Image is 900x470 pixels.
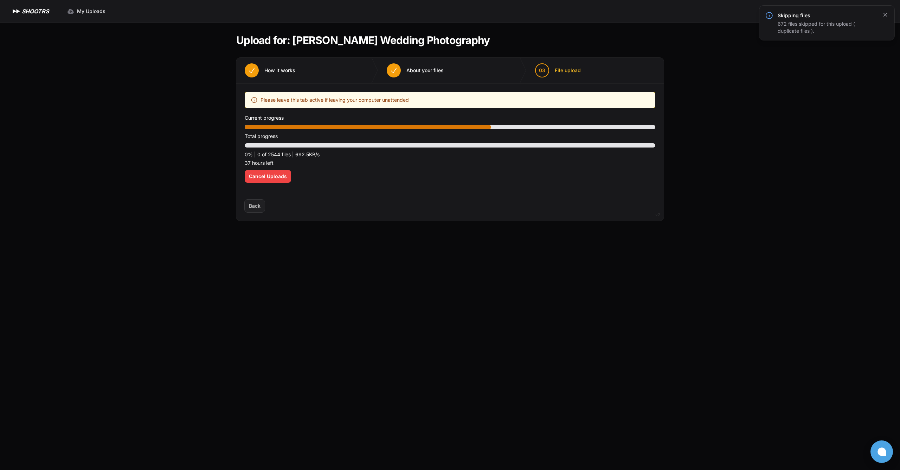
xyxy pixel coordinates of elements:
p: Current progress [245,114,655,122]
span: How it works [264,67,295,74]
div: 672 files skipped for this upload ( duplicate files ). [778,20,877,35]
span: Please leave this tab active if leaving your computer unattended [261,96,409,104]
button: Open chat window [870,440,893,463]
button: About your files [378,58,452,83]
span: My Uploads [77,8,105,15]
p: 0% | 0 of 2544 files | 692.5KB/s [245,150,655,159]
h1: Upload for: [PERSON_NAME] Wedding Photography [236,34,490,46]
span: About your files [406,67,444,74]
button: How it works [236,58,304,83]
button: Cancel Uploads [245,170,291,183]
h3: Skipping files [778,12,877,19]
p: Total progress [245,132,655,140]
div: v2 [655,211,660,219]
h1: SHOOTRS [22,7,49,15]
span: 03 [539,67,545,74]
a: My Uploads [63,5,110,18]
a: SHOOTRS SHOOTRS [11,7,49,15]
button: 03 File upload [527,58,589,83]
img: SHOOTRS [11,7,22,15]
span: File upload [555,67,581,74]
p: 37 hours left [245,159,655,167]
span: Cancel Uploads [249,173,287,180]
